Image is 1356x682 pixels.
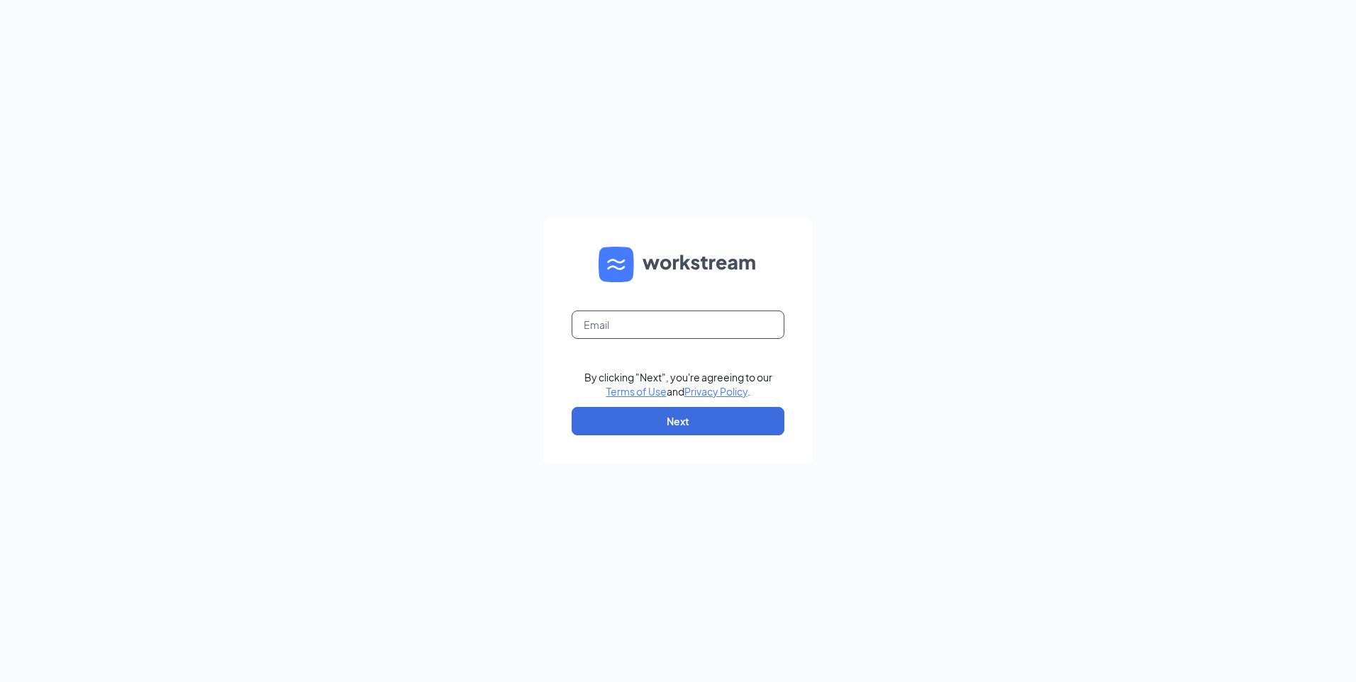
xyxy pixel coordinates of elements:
a: Terms of Use [606,385,667,398]
div: By clicking "Next", you're agreeing to our and . [584,370,772,398]
input: Email [572,311,784,339]
button: Next [572,407,784,435]
img: WS logo and Workstream text [599,247,757,282]
a: Privacy Policy [684,385,748,398]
